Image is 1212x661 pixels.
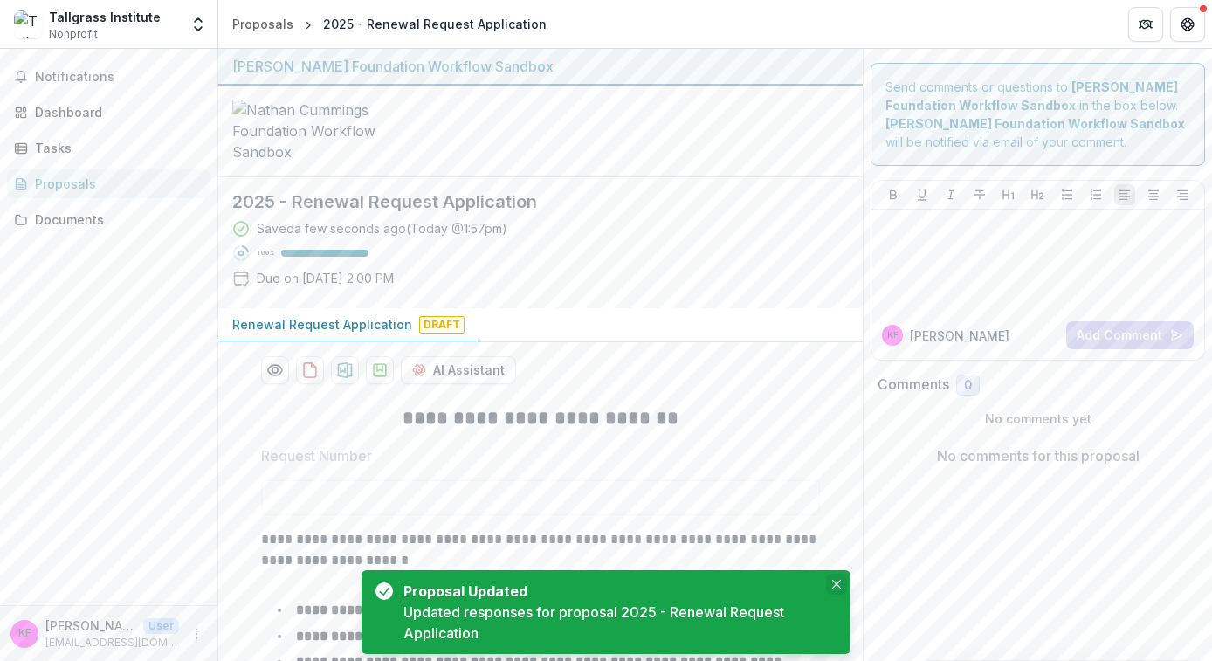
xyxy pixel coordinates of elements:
button: Get Help [1170,7,1205,42]
button: Align Center [1143,184,1164,205]
div: Proposal Updated [403,581,816,602]
button: Align Right [1172,184,1193,205]
button: download-proposal [331,356,359,384]
div: Proposals [35,175,196,193]
div: Dashboard [35,103,196,121]
button: Heading 1 [998,184,1019,205]
nav: breadcrumb [225,11,554,37]
span: Nonprofit [49,26,98,42]
button: Ordered List [1085,184,1106,205]
span: Notifications [35,70,203,85]
button: Preview 15ca72e6-6706-4ee2-82bb-68d2e135d2d2-0.pdf [261,356,289,384]
p: Renewal Request Application [232,315,412,334]
button: AI Assistant [401,356,516,384]
strong: [PERSON_NAME] Foundation Workflow Sandbox [885,116,1185,131]
p: User [143,618,179,634]
div: 2025 - Renewal Request Application [323,15,547,33]
div: Proposals [232,15,293,33]
div: Tallgrass Institute [49,8,161,26]
p: Request Number [261,445,372,466]
div: Kate Finn [18,628,31,639]
button: Open entity switcher [186,7,210,42]
div: Tasks [35,139,196,157]
button: Underline [912,184,933,205]
div: Documents [35,210,196,229]
button: Align Left [1114,184,1135,205]
div: Send comments or questions to in the box below. will be notified via email of your comment. [871,63,1205,166]
a: Proposals [7,169,210,198]
button: Italicize [940,184,961,205]
div: Kate Finn [887,331,899,340]
button: Close [826,574,847,595]
button: Partners [1128,7,1163,42]
img: Tallgrass Institute [14,10,42,38]
button: Bullet List [1057,184,1078,205]
span: Draft [419,316,465,334]
div: [PERSON_NAME] Foundation Workflow Sandbox [232,56,849,77]
button: download-proposal [296,356,324,384]
a: Tasks [7,134,210,162]
button: More [186,623,207,644]
button: Add Comment [1066,321,1194,349]
a: Documents [7,205,210,234]
a: Proposals [225,11,300,37]
div: Updated responses for proposal 2025 - Renewal Request Application [403,602,823,644]
p: No comments yet [878,410,1198,428]
h2: 2025 - Renewal Request Application [232,191,821,212]
img: Nathan Cummings Foundation Workflow Sandbox [232,100,407,162]
div: Saved a few seconds ago ( Today @ 1:57pm ) [257,219,507,238]
p: [PERSON_NAME] [910,327,1009,345]
button: Bold [883,184,904,205]
button: download-proposal [366,356,394,384]
p: Due on [DATE] 2:00 PM [257,269,394,287]
button: Heading 2 [1027,184,1048,205]
p: No comments for this proposal [937,445,1140,466]
p: [PERSON_NAME] [45,616,136,635]
p: 100 % [257,247,274,259]
p: [EMAIL_ADDRESS][DOMAIN_NAME] [45,635,179,651]
h2: Comments [878,376,949,393]
button: Notifications [7,63,210,91]
button: Strike [969,184,990,205]
a: Dashboard [7,98,210,127]
span: 0 [964,378,972,393]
